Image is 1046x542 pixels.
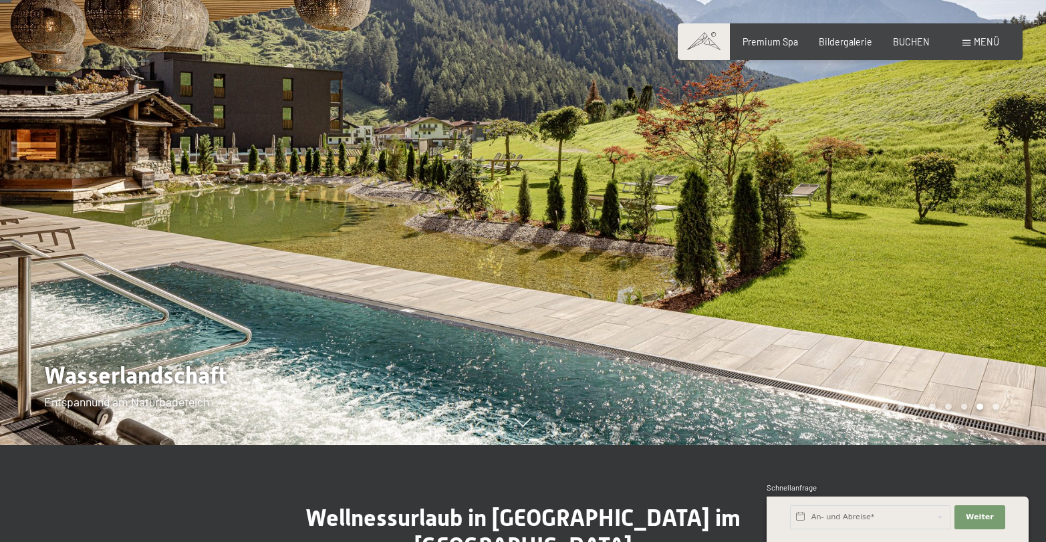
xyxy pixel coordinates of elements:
span: Weiter [966,512,994,523]
div: Carousel Pagination [877,404,999,410]
button: Weiter [954,505,1005,529]
div: Carousel Page 8 [993,404,999,410]
div: Carousel Page 2 [898,404,904,410]
span: Schnellanfrage [767,483,817,492]
div: Carousel Page 6 [961,404,968,410]
div: Carousel Page 5 [945,404,952,410]
div: Carousel Page 3 [914,404,920,410]
a: Bildergalerie [819,36,872,47]
span: Menü [974,36,999,47]
a: BUCHEN [893,36,930,47]
div: Carousel Page 1 [882,404,888,410]
a: Premium Spa [743,36,798,47]
div: Carousel Page 4 [929,404,936,410]
div: Carousel Page 7 (Current Slide) [976,404,983,410]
